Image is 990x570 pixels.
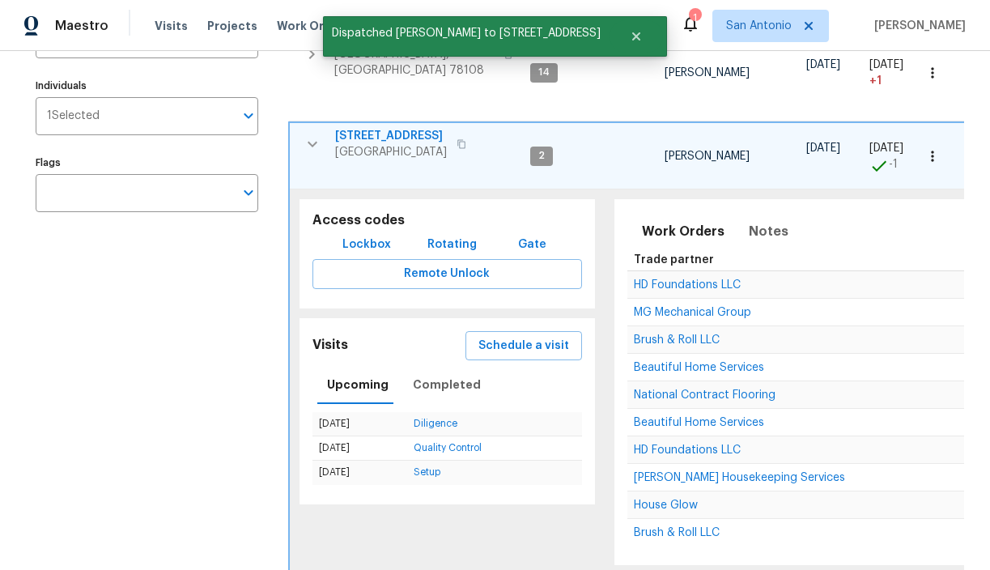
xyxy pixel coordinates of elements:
[869,59,903,70] span: [DATE]
[207,18,257,34] span: Projects
[665,67,750,79] span: [PERSON_NAME]
[634,473,845,483] a: [PERSON_NAME] Housekeeping Services
[634,335,720,345] a: Brush & Roll LLC
[336,230,397,260] button: Lockbox
[634,500,698,511] span: House Glow
[610,20,663,53] button: Close
[863,122,920,189] td: Project started 1 days early
[634,390,775,400] a: National Contract Flooring
[665,151,750,162] span: [PERSON_NAME]
[634,280,741,290] a: HD Foundations LLC
[47,109,100,123] span: 1 Selected
[414,467,440,477] a: Setup
[634,362,764,373] span: Beautiful Home Services
[689,10,700,26] div: 1
[634,527,720,538] span: Brush & Roll LLC
[634,528,720,538] a: Brush & Roll LLC
[312,337,348,354] h5: Visits
[634,307,751,318] span: MG Mechanical Group
[335,128,447,144] span: [STREET_ADDRESS]
[237,181,260,204] button: Open
[634,500,698,510] a: House Glow
[532,149,551,163] span: 2
[863,24,920,121] td: Project started 1 days late
[237,104,260,127] button: Open
[277,18,351,34] span: Work Orders
[634,417,764,428] span: Beautiful Home Services
[634,334,720,346] span: Brush & Roll LLC
[634,389,775,401] span: National Contract Flooring
[342,235,391,255] span: Lockbox
[642,220,724,243] span: Work Orders
[634,418,764,427] a: Beautiful Home Services
[634,254,714,266] span: Trade partner
[749,220,788,243] span: Notes
[312,412,407,436] td: [DATE]
[312,259,582,289] button: Remote Unlock
[806,59,840,70] span: [DATE]
[634,445,741,455] a: HD Foundations LLC
[55,18,108,34] span: Maestro
[312,436,407,461] td: [DATE]
[634,363,764,372] a: Beautiful Home Services
[327,375,389,395] span: Upcoming
[869,73,882,89] span: + 1
[889,156,898,172] span: -1
[634,308,751,317] a: MG Mechanical Group
[634,472,845,483] span: [PERSON_NAME] Housekeeping Services
[335,144,447,160] span: [GEOGRAPHIC_DATA]
[532,66,556,79] span: 14
[155,18,188,34] span: Visits
[312,461,407,485] td: [DATE]
[634,445,741,456] span: HD Foundations LLC
[726,18,792,34] span: San Antonio
[868,18,966,34] span: [PERSON_NAME]
[323,16,610,50] span: Dispatched [PERSON_NAME] to [STREET_ADDRESS]
[869,142,903,154] span: [DATE]
[806,142,840,154] span: [DATE]
[334,46,493,79] span: [GEOGRAPHIC_DATA], [GEOGRAPHIC_DATA] 78108
[325,264,569,284] span: Remote Unlock
[634,279,741,291] span: HD Foundations LLC
[36,81,258,91] label: Individuals
[36,158,258,168] label: Flags
[312,212,582,229] h5: Access codes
